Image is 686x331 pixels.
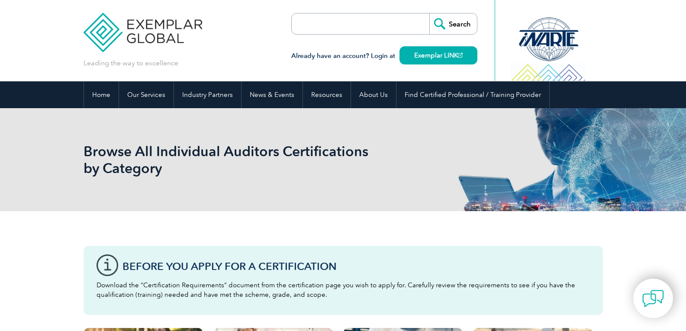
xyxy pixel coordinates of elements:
a: Industry Partners [174,81,241,108]
a: Resources [303,81,351,108]
p: Leading the way to excellence [84,58,178,68]
a: Home [84,81,119,108]
a: News & Events [242,81,303,108]
p: Download the “Certification Requirements” document from the certification page you wish to apply ... [97,280,590,299]
h3: Already have an account? Login at [291,51,477,61]
img: open_square.png [458,53,463,58]
img: contact-chat.png [642,288,664,309]
h1: Browse All Individual Auditors Certifications by Category [84,143,416,177]
a: Our Services [119,81,174,108]
a: About Us [351,81,396,108]
h3: Before You Apply For a Certification [122,261,590,272]
a: Exemplar LINK [399,46,477,64]
input: Search [429,13,477,34]
a: Find Certified Professional / Training Provider [396,81,549,108]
